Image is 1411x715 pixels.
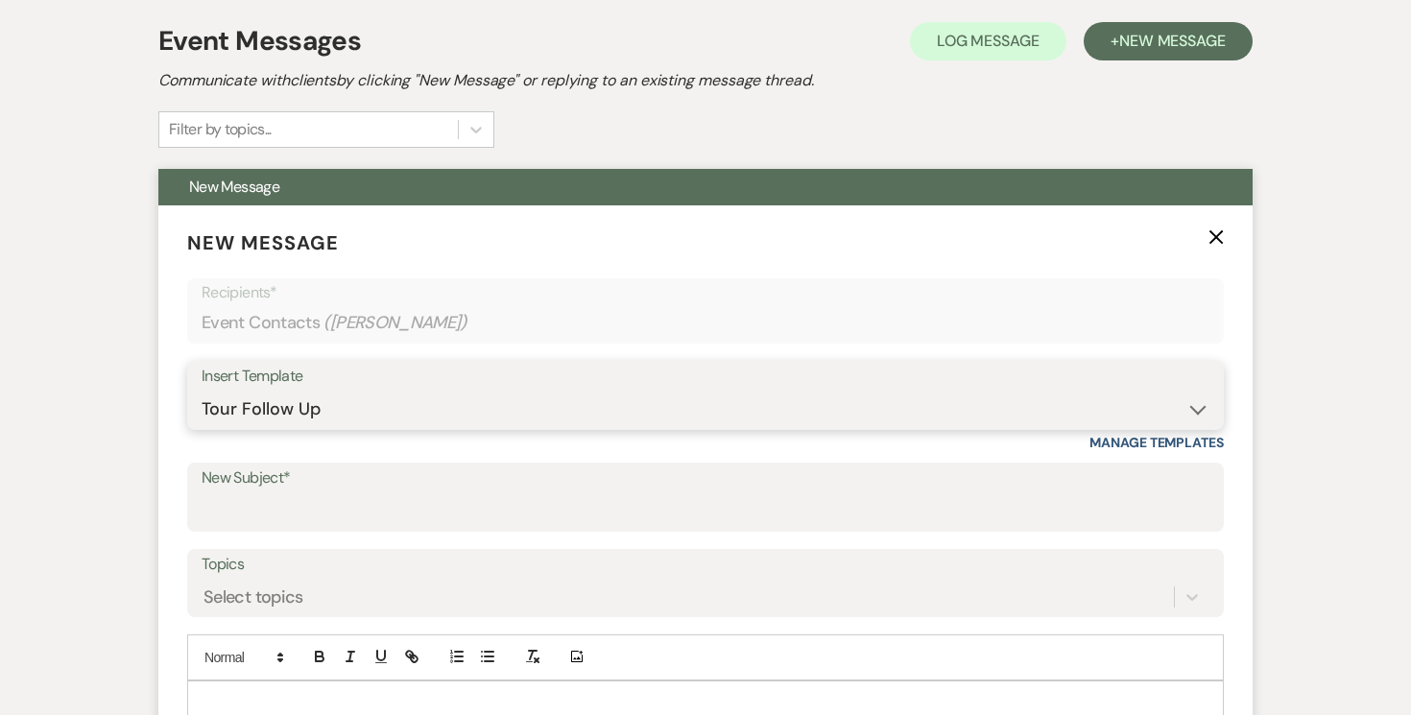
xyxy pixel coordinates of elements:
a: Manage Templates [1089,434,1224,451]
span: ( [PERSON_NAME] ) [323,310,467,336]
p: Recipients* [202,280,1209,305]
div: Event Contacts [202,304,1209,342]
div: Insert Template [202,363,1209,391]
label: Topics [202,551,1209,579]
span: New Message [189,177,279,197]
span: New Message [187,230,339,255]
h2: Communicate with clients by clicking "New Message" or replying to an existing message thread. [158,69,1253,92]
span: New Message [1119,31,1226,51]
span: Log Message [937,31,1040,51]
div: Filter by topics... [169,118,272,141]
h1: Event Messages [158,21,361,61]
button: Log Message [910,22,1066,60]
label: New Subject* [202,465,1209,492]
div: Select topics [203,584,303,609]
button: +New Message [1084,22,1253,60]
